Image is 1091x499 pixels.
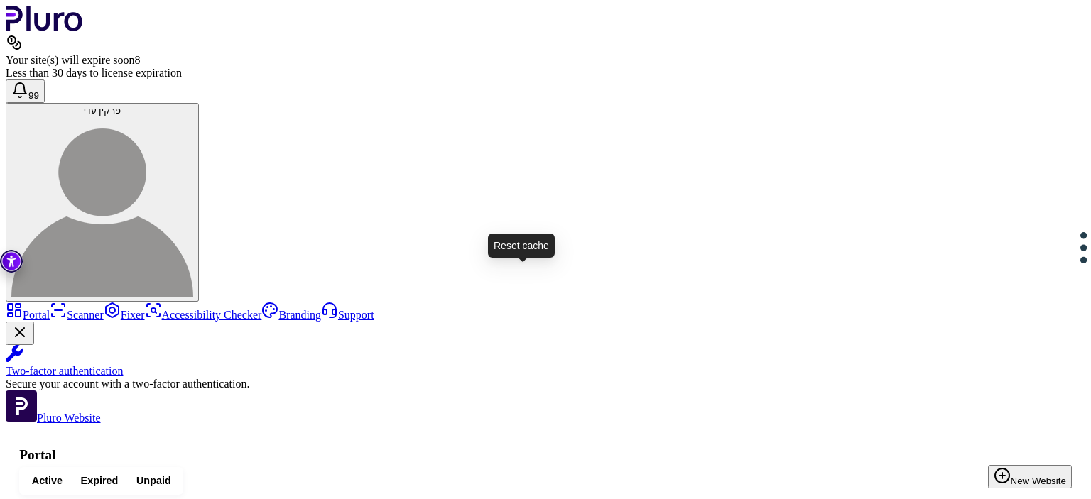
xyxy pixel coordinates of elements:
[6,322,34,345] button: Close Two-factor authentication notification
[72,471,127,491] button: Expired
[23,471,72,491] button: Active
[28,90,39,101] span: 99
[988,465,1072,488] button: New Website
[6,79,45,103] button: Open notifications, you have 390 new notifications
[32,474,63,488] span: Active
[50,309,104,321] a: Scanner
[104,309,145,321] a: Fixer
[321,309,374,321] a: Support
[6,345,1085,378] a: Two-factor authentication
[136,474,171,488] span: Unpaid
[261,309,321,321] a: Branding
[81,474,119,488] span: Expired
[6,54,1085,67] div: Your site(s) will expire soon
[127,471,180,491] button: Unpaid
[6,365,1085,378] div: Two-factor authentication
[6,302,1085,424] aside: Sidebar menu
[84,105,121,116] span: פרקין עדי
[6,21,83,33] a: Logo
[6,412,101,424] a: Open Pluro Website
[145,309,262,321] a: Accessibility Checker
[134,54,140,66] span: 8
[11,116,193,297] img: פרקין עדי
[488,234,555,258] div: Reset cache
[6,67,1085,79] div: Less than 30 days to license expiration
[19,447,1072,463] h1: Portal
[6,378,1085,390] div: Secure your account with a two-factor authentication.
[6,309,50,321] a: Portal
[6,103,199,302] button: פרקין עדיפרקין עדי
